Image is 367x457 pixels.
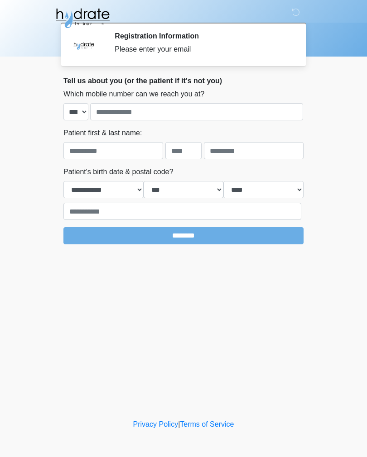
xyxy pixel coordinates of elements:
[133,420,179,428] a: Privacy Policy
[63,89,204,100] label: Which mobile number can we reach you at?
[180,420,234,428] a: Terms of Service
[63,167,173,177] label: Patient's birth date & postal code?
[70,32,97,59] img: Agent Avatar
[178,420,180,428] a: |
[115,44,290,55] div: Please enter your email
[63,76,304,85] h2: Tell us about you (or the patient if it's not you)
[54,7,111,29] img: Hydrate IV Bar - Fort Collins Logo
[63,128,142,138] label: Patient first & last name:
